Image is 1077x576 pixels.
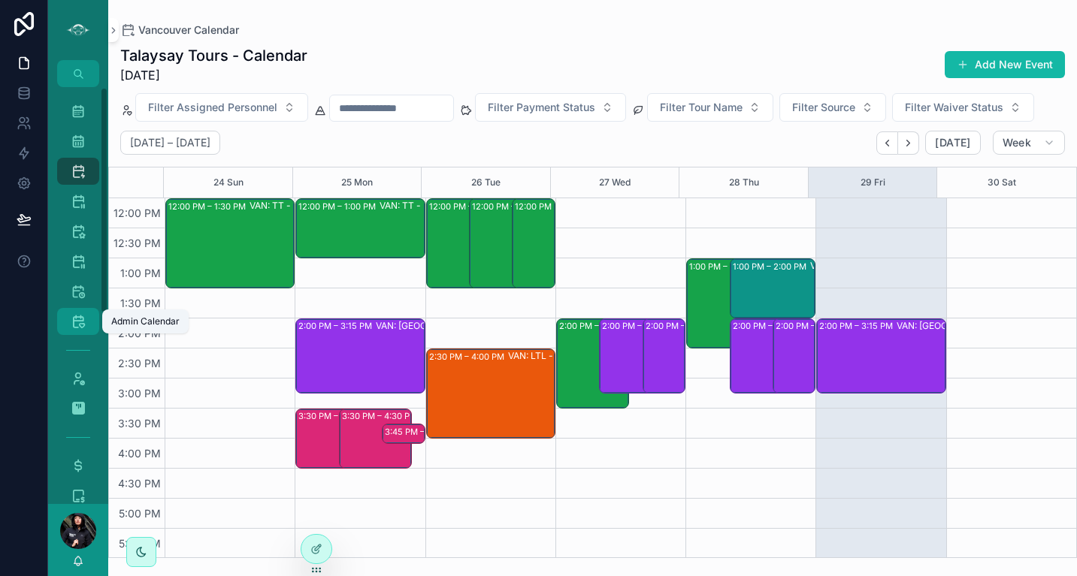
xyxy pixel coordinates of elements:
div: 3:30 PM – 4:30 PM [342,409,421,424]
div: 1:00 PM – 2:30 PM [687,259,759,348]
span: [DATE] [935,136,970,149]
div: 12:00 PM – 1:30 PM [513,199,554,288]
div: 3:30 PM – 4:30 PM [296,409,368,468]
span: Filter Assigned Personnel [148,100,277,115]
div: 12:00 PM – 1:30 PM [168,199,250,214]
button: Select Button [475,93,626,122]
div: 2:00 PM – 3:15 PM [773,319,815,393]
span: 1:00 PM [116,267,165,279]
div: 2:00 PM – 3:15 PM [646,318,723,333]
span: 3:00 PM [114,387,165,400]
div: 2:00 PM – 3:15 PM [643,319,685,393]
span: 2:00 PM [114,327,165,339]
div: 2:00 PM – 3:15 PM [733,318,810,333]
div: 1:00 PM – 2:30 PM [689,259,767,274]
div: 2:00 PM – 3:30 PM [559,318,638,333]
button: Select Button [892,93,1034,122]
div: 2:30 PM – 4:00 PM [429,349,508,364]
div: VAN: LTL - [PERSON_NAME] (24) [PERSON_NAME], TW:UAFW-GKXZ [508,350,633,362]
span: 3:30 PM [114,417,165,430]
div: scrollable content [48,87,108,504]
div: 2:00 PM – 3:30 PM [557,319,629,408]
div: 12:00 PM – 1:00 PMVAN: TT - [PERSON_NAME] (2) [PERSON_NAME], TW:FAXW-UEVB [296,199,424,258]
button: Add New Event [945,51,1065,78]
div: 3:30 PM – 4:30 PM [298,409,377,424]
div: 2:30 PM – 4:00 PMVAN: LTL - [PERSON_NAME] (24) [PERSON_NAME], TW:UAFW-GKXZ [427,349,555,438]
div: 2:00 PM – 3:15 PM [600,319,672,393]
div: 1:00 PM – 2:00 PMVAN: SSM - Second Beach, (25) [PERSON_NAME], TW:TCHS-UIRW [731,259,815,318]
div: 12:00 PM – 1:30 PM [470,199,542,288]
button: Select Button [779,93,886,122]
div: 2:00 PM – 3:15 PMVAN: [GEOGRAPHIC_DATA][PERSON_NAME] (15) [PERSON_NAME] |[PERSON_NAME][GEOGRAPHIC... [296,319,424,393]
span: 5:30 PM [115,537,165,550]
span: [DATE] [120,66,307,84]
div: 1:00 PM – 2:00 PM [733,259,810,274]
span: 12:00 PM [110,207,165,219]
button: Week [993,131,1065,155]
span: 12:30 PM [110,237,165,249]
div: 12:00 PM – 1:30 PM [472,199,553,214]
span: 4:00 PM [114,447,165,460]
span: 5:00 PM [115,507,165,520]
button: Next [898,131,919,155]
span: Filter Tour Name [660,100,743,115]
div: 2:00 PM – 3:15 PM [602,318,679,333]
button: 24 Sun [213,167,244,198]
a: Vancouver Calendar [120,23,239,38]
img: App logo [66,18,90,42]
div: 3:45 PM – 4:05 PM [383,424,424,443]
span: 2:30 PM [114,357,165,369]
span: Vancouver Calendar [138,23,239,38]
button: 25 Mon [341,167,373,198]
div: 12:00 PM – 1:30 PM [515,199,596,214]
div: VAN: [GEOGRAPHIC_DATA][PERSON_NAME] (1) [PERSON_NAME], TW:XUTN-GHCE [897,320,1021,332]
h2: [DATE] – [DATE] [130,135,210,150]
div: 12:00 PM – 1:00 PM [298,199,380,214]
button: Select Button [647,93,773,122]
button: 26 Tue [471,167,501,198]
button: 30 Sat [988,167,1016,198]
div: VAN: SSM - Second Beach, (25) [PERSON_NAME], TW:TCHS-UIRW [810,260,892,272]
button: [DATE] [925,131,980,155]
span: Filter Waiver Status [905,100,1003,115]
div: VAN: TT - [PERSON_NAME] (2) [PERSON_NAME], TW:FKWH-BZTA [250,200,374,212]
button: Select Button [135,93,308,122]
button: Back [876,131,898,155]
div: 3:30 PM – 4:30 PM [340,409,412,468]
div: 2:00 PM – 3:15 PMVAN: [GEOGRAPHIC_DATA][PERSON_NAME] (1) [PERSON_NAME], TW:XUTN-GHCE [817,319,945,393]
button: 27 Wed [599,167,631,198]
div: 2:00 PM – 3:15 PM [298,318,376,333]
button: 29 Fri [861,167,885,198]
span: 1:30 PM [116,297,165,309]
div: 3:45 PM – 4:05 PM [385,424,464,439]
div: 12:00 PM – 1:30 PM [427,199,499,288]
span: Filter Payment Status [488,100,595,115]
div: 12:00 PM – 1:30 PM [429,199,510,214]
button: 28 Thu [729,167,759,198]
div: 12:00 PM – 1:30 PMVAN: TT - [PERSON_NAME] (2) [PERSON_NAME], TW:FKWH-BZTA [166,199,294,288]
div: VAN: [GEOGRAPHIC_DATA][PERSON_NAME] (15) [PERSON_NAME] |[PERSON_NAME][GEOGRAPHIC_DATA], [GEOGRAPH... [376,320,501,332]
div: VAN: TT - [PERSON_NAME] (2) [PERSON_NAME], TW:FAXW-UEVB [380,200,504,212]
span: Filter Source [792,100,855,115]
h1: Talaysay Tours - Calendar [120,45,307,66]
div: 2:00 PM – 3:15 PM [731,319,803,393]
span: 4:30 PM [114,477,165,490]
span: Week [1003,136,1031,149]
div: 2:00 PM – 3:15 PM [819,318,897,333]
div: 2:00 PM – 3:15 PM [776,318,853,333]
div: Admin Calendar [111,315,180,327]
